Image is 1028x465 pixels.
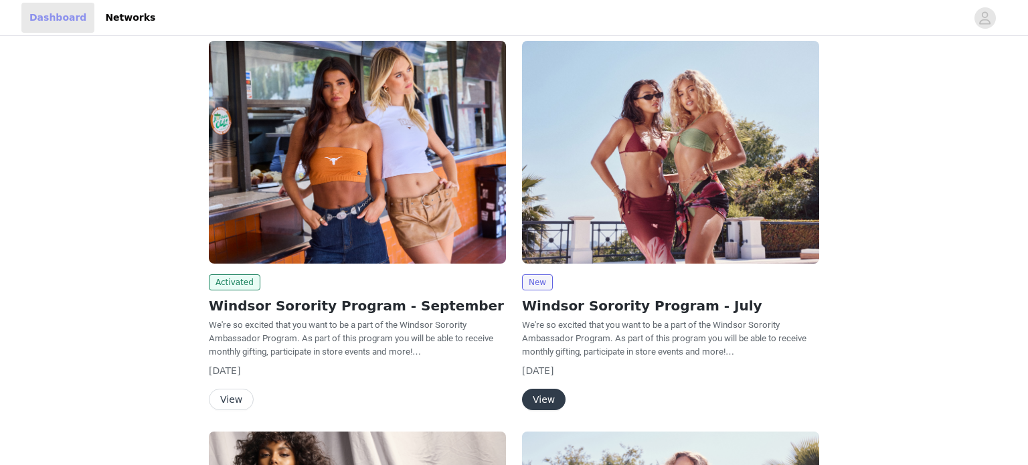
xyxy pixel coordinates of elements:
[209,395,254,405] a: View
[21,3,94,33] a: Dashboard
[209,41,506,264] img: Windsor
[209,320,493,357] span: We're so excited that you want to be a part of the Windsor Sorority Ambassador Program. As part o...
[209,389,254,410] button: View
[97,3,163,33] a: Networks
[522,320,806,357] span: We're so excited that you want to be a part of the Windsor Sorority Ambassador Program. As part o...
[978,7,991,29] div: avatar
[522,395,566,405] a: View
[209,296,506,316] h2: Windsor Sorority Program - September
[209,365,240,376] span: [DATE]
[522,296,819,316] h2: Windsor Sorority Program - July
[522,365,553,376] span: [DATE]
[209,274,260,290] span: Activated
[522,41,819,264] img: Windsor
[522,389,566,410] button: View
[522,274,553,290] span: New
